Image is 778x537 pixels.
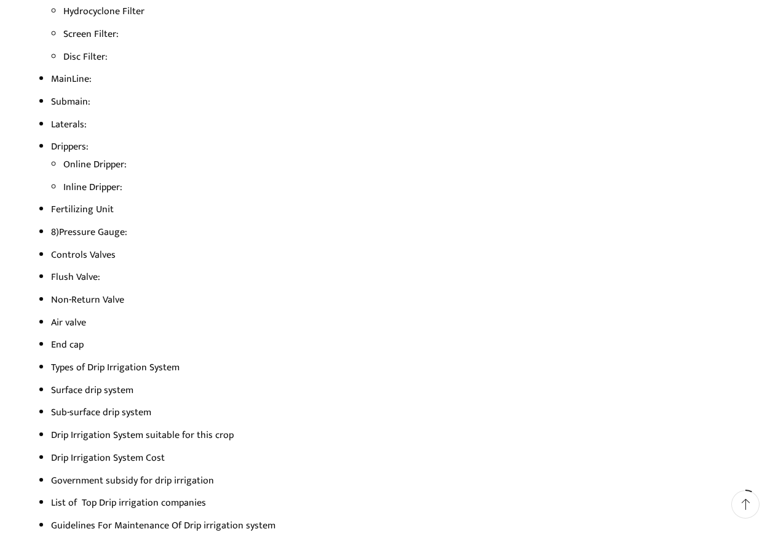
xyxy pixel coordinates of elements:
li: Fertilizing Unit [51,201,740,218]
li: Submain: [51,93,740,111]
li: 8)Pressure Gauge: [51,223,740,241]
li: Non-Return Valve [51,291,740,309]
li: Sub-surface drip system [51,404,740,421]
li: Screen Filter: [63,25,740,43]
li: Inline Dripper: [63,178,740,196]
li: Online Dripper: [63,156,740,173]
li: Drippers: [51,138,740,196]
li: Flush Valve: [51,268,740,286]
li: Air valve [51,314,740,332]
li: Government subsidy for drip irrigation [51,472,740,490]
li: Types of Drip Irrigation System [51,359,740,376]
li: Disc Filter [63,48,740,66]
li: End cap [51,336,740,354]
li: Laterals: [51,116,740,133]
li: List of Top Drip irrigation companies [51,494,740,512]
li: Controls Valves [51,246,740,264]
li: Drip Irrigation System Cost [51,449,740,467]
li: Hydrocyclone Filter [63,2,740,20]
a: : [105,49,108,65]
li: MainLine: [51,70,740,88]
li: Drip Irrigation System suitable for this crop [51,426,740,444]
li: Surface drip system [51,381,740,399]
